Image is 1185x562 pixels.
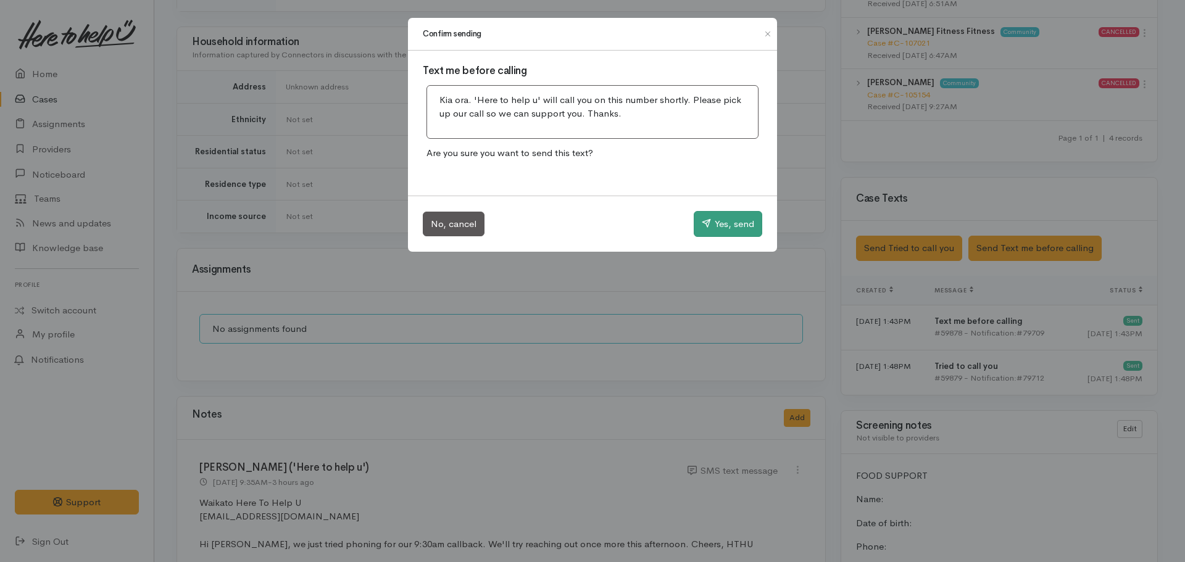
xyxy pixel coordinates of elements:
[423,212,484,237] button: No, cancel
[423,28,481,40] h1: Confirm sending
[423,65,762,77] h3: Text me before calling
[758,27,778,41] button: Close
[423,143,762,164] p: Are you sure you want to send this text?
[439,93,746,121] p: Kia ora. 'Here to help u' will call you on this number shortly. Please pick up our call so we can...
[694,211,762,237] button: Yes, send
